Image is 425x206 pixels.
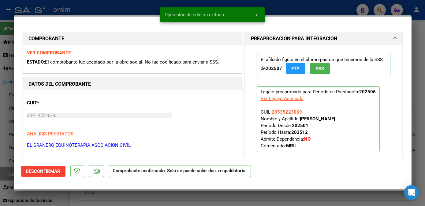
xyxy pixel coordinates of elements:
[286,143,296,149] strong: MRII
[286,63,305,74] button: FTP
[109,165,251,177] p: Comprobante confirmado. Sólo se puede subir doc. respaldatoria.
[21,166,65,177] button: Desconfirmar
[291,130,308,135] strong: 202512
[26,169,61,174] span: Desconfirmar
[261,143,296,149] span: Comentario:
[272,109,302,115] span: 20535223069
[27,50,71,56] a: VER COMPROBANTE
[29,36,65,41] strong: COMPROBANTE
[251,35,337,42] h1: PREAPROBACIÓN PARA INTEGRACION
[266,66,282,71] strong: 202507
[45,59,219,65] span: El comprobante fue aceptado por la obra social. No fue codificado para enviar a SSS.
[316,66,324,72] span: SSS
[165,12,224,18] span: Operación de edición exitosa
[291,66,300,72] span: FTP
[245,33,403,45] mat-expansion-panel-header: PREAPROBACIÓN PARA INTEGRACION
[310,63,330,74] button: SSS
[27,131,74,137] span: ANALISIS PRESTADOR
[261,109,335,149] span: CUIL: Nombre y Apellido: Período Desde: Período Hasta: Admite Dependencia:
[245,45,403,166] div: PREAPROBACIÓN PARA INTEGRACION
[256,12,258,17] span: x
[257,86,380,152] p: Legajo preaprobado para Período de Prestación:
[27,59,45,65] span: ESTADO:
[404,185,419,200] div: Open Intercom Messenger
[29,81,91,87] strong: DATOS DEL COMPROBANTE
[359,89,376,95] strong: 202506
[304,136,311,142] strong: NO
[292,123,308,128] strong: 202501
[251,9,263,20] button: x
[27,142,237,149] p: EL GRANERO EQUINOTERAPIA ASOCIACION CIVIL
[300,116,335,122] strong: [PERSON_NAME]
[261,95,304,102] div: Ver Legajo Asociado
[257,54,391,77] p: El afiliado figura en el ultimo padrón que tenemos de la SSS de
[27,99,90,107] p: CUIT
